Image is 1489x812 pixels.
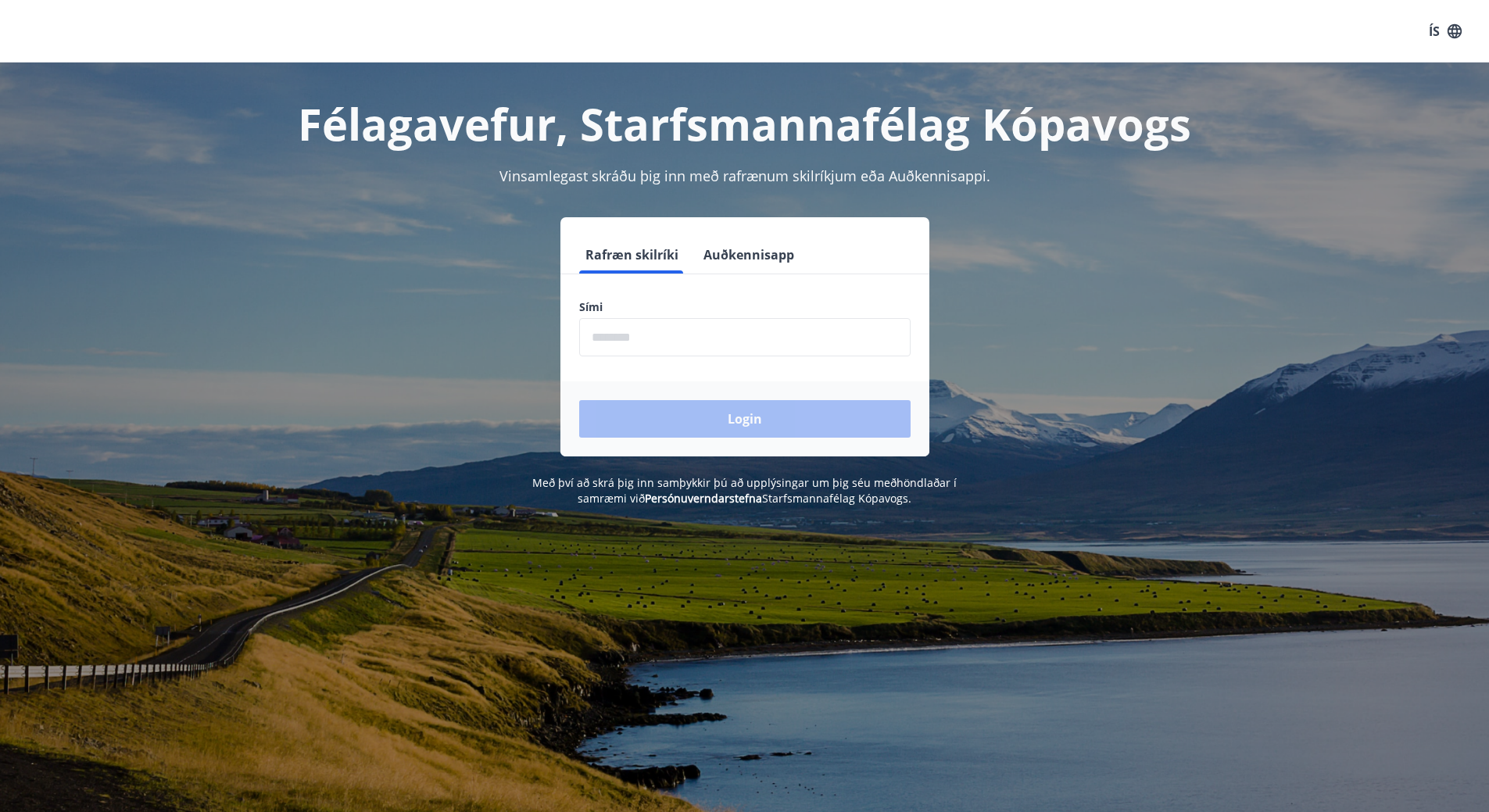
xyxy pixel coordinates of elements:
span: Vinsamlegast skráðu þig inn með rafrænum skilríkjum eða Auðkennisappi. [499,166,990,185]
h1: Félagavefur, Starfsmannafélag Kópavogs [201,94,1289,153]
label: Sími [579,299,911,315]
span: Með því að skrá þig inn samþykkir þú að upplýsingar um þig séu meðhöndlaðar í samræmi við Starfsm... [532,475,957,506]
a: Persónuverndarstefna [645,491,762,506]
button: Auðkennisapp [697,236,800,274]
button: Rafræn skilríki [579,236,685,274]
button: ÍS [1420,17,1470,45]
